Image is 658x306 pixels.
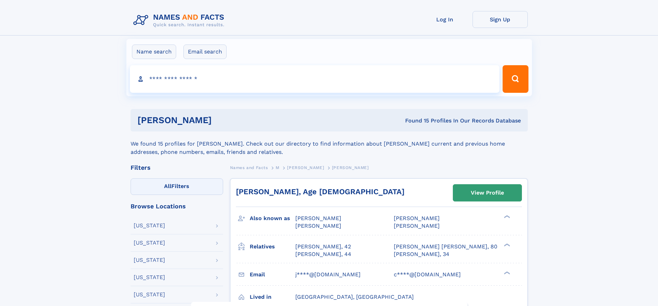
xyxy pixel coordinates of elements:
label: Filters [131,178,223,195]
div: ❯ [502,215,511,219]
a: View Profile [453,185,522,201]
a: Log In [417,11,473,28]
a: Sign Up [473,11,528,28]
span: All [164,183,171,189]
a: [PERSON_NAME], 44 [295,250,351,258]
h1: [PERSON_NAME] [137,116,308,125]
div: We found 15 profiles for [PERSON_NAME]. Check out our directory to find information about [PERSON... [131,131,528,156]
a: [PERSON_NAME], 34 [394,250,449,258]
div: ❯ [502,270,511,275]
span: [GEOGRAPHIC_DATA], [GEOGRAPHIC_DATA] [295,294,414,300]
a: M [276,163,279,172]
h3: Relatives [250,241,295,253]
span: [PERSON_NAME] [394,215,440,221]
a: Names and Facts [230,163,268,172]
div: ❯ [502,243,511,247]
h3: Email [250,269,295,280]
span: [PERSON_NAME] [287,165,324,170]
a: [PERSON_NAME] [PERSON_NAME], 80 [394,243,497,250]
div: Browse Locations [131,203,223,209]
button: Search Button [503,65,528,93]
div: View Profile [471,185,504,201]
span: [PERSON_NAME] [295,215,341,221]
div: [US_STATE] [134,240,165,246]
label: Email search [183,45,227,59]
a: [PERSON_NAME] [287,163,324,172]
div: [US_STATE] [134,292,165,297]
div: [US_STATE] [134,257,165,263]
a: [PERSON_NAME], 42 [295,243,351,250]
div: [US_STATE] [134,223,165,228]
h3: Also known as [250,213,295,224]
label: Name search [132,45,176,59]
span: M [276,165,279,170]
span: [PERSON_NAME] [332,165,369,170]
div: Filters [131,165,223,171]
div: [US_STATE] [134,275,165,280]
a: [PERSON_NAME], Age [DEMOGRAPHIC_DATA] [236,187,404,196]
div: Found 15 Profiles In Our Records Database [308,117,521,125]
input: search input [130,65,500,93]
span: [PERSON_NAME] [295,223,341,229]
img: Logo Names and Facts [131,11,230,30]
h3: Lived in [250,291,295,303]
span: [PERSON_NAME] [394,223,440,229]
